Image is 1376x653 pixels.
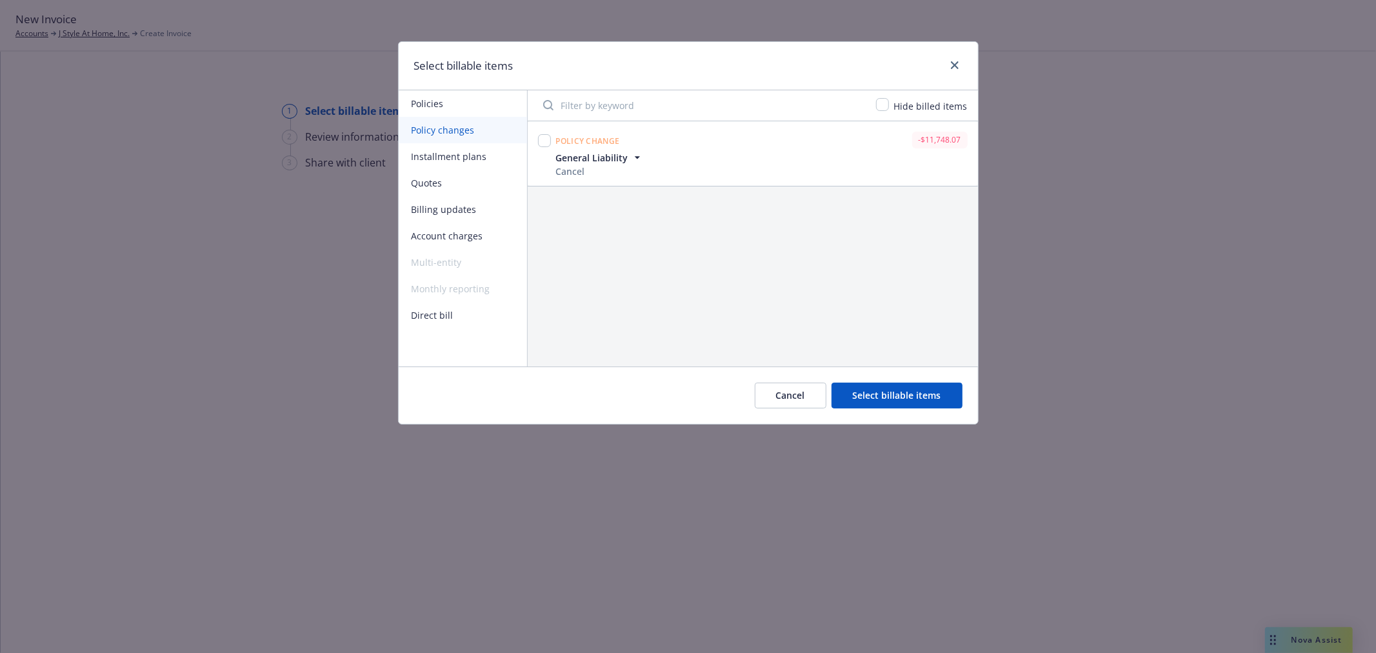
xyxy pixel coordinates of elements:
button: Select billable items [832,383,962,408]
button: Policies [399,90,527,117]
button: Quotes [399,170,527,196]
button: General Liability [556,151,644,165]
span: Monthly reporting [399,276,527,302]
h1: Select billable items [414,57,514,74]
span: Policy change [556,136,620,146]
div: -$11,748.07 [912,132,968,148]
button: Account charges [399,223,527,249]
div: Cancel [556,165,644,178]
input: Filter by keyword [535,92,868,118]
button: Cancel [755,383,826,408]
span: Hide billed items [894,100,968,112]
a: close [947,57,962,73]
button: Direct bill [399,302,527,328]
span: General Liability [556,151,628,165]
span: Multi-entity [399,249,527,276]
button: Installment plans [399,143,527,170]
button: Billing updates [399,196,527,223]
button: Policy changes [399,117,527,143]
